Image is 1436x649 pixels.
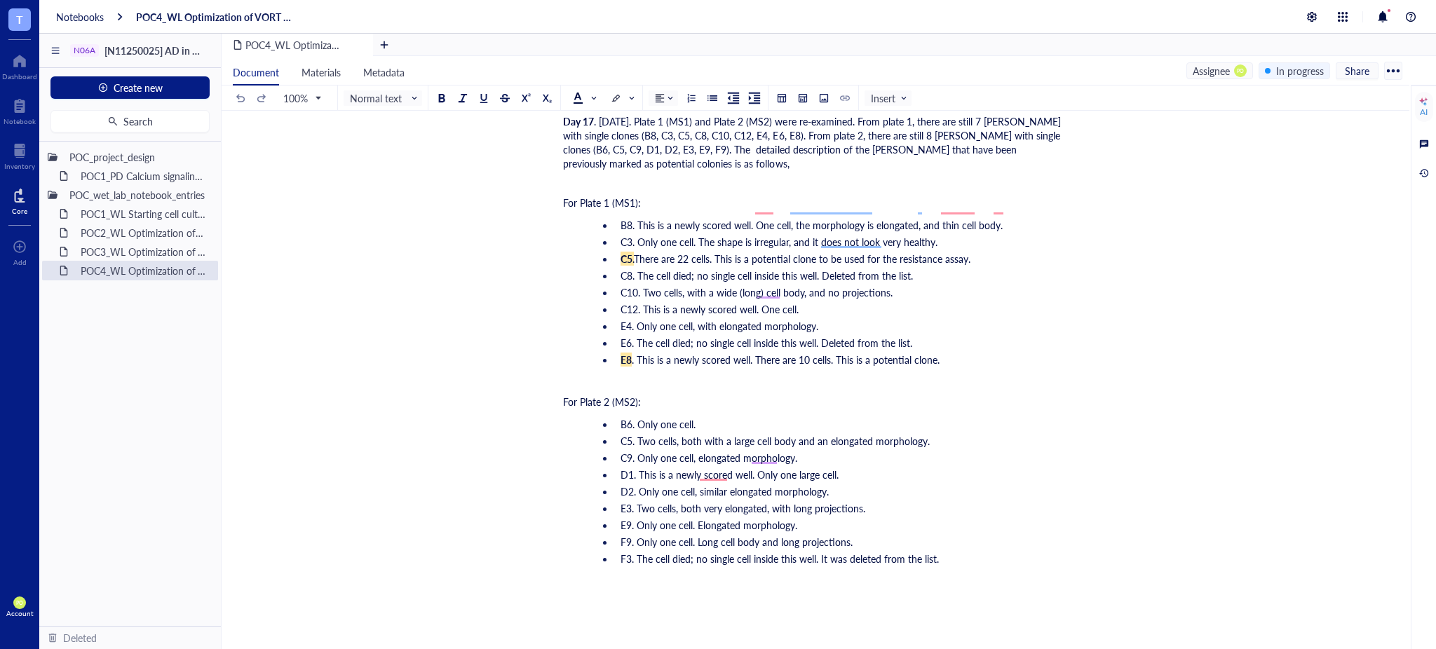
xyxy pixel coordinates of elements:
span: [N11250025] AD in GBM project-POC [104,43,271,57]
a: Dashboard [2,50,37,81]
button: Share [1336,62,1379,79]
button: Search [50,110,210,132]
div: POC4_WL Optimization of VORT resistance assay on U87MG cell line + monoclonal selection [74,261,212,280]
span: E9. Only one cell. Elongated morphology. [621,518,797,532]
span: 100% [283,92,320,104]
div: Account [6,609,34,617]
div: Dashboard [2,72,37,81]
div: Deleted [63,630,97,645]
span: C8. The cell died; no single cell inside this well. Deleted from the list. [621,268,913,282]
a: POC4_WL Optimization of VORT resistance assay on U87MG cell line + monoclonal selection [136,11,294,23]
div: Assignee [1193,63,1230,78]
span: B8. This is a newly scored well. One cell, the morphology is elongated, and thin cell body. [621,218,1003,232]
span: D2. Only one cell, similar elongated morphology. [621,484,829,498]
span: Share [1345,64,1369,77]
span: PO [16,600,23,606]
span: Materials [302,65,341,79]
span: T [16,11,23,28]
div: Add [13,258,27,266]
div: POC3_WL Optimization of VORT resistance assay on U87MG cell line [74,242,212,261]
a: Notebook [4,95,36,125]
span: Create new [114,82,163,93]
span: Insert [871,92,908,104]
span: B6. Only one cell. [621,417,696,431]
div: POC2_WL Optimization of N06A library resistance assay on U87MG cell line [74,223,212,242]
a: Core [12,184,27,215]
div: Inventory [4,162,35,170]
span: F3. The cell died; no single cell inside this well. It was deleted from the list. [621,552,939,566]
div: POC1_PD Calcium signaling screen of N06A library [74,166,212,186]
div: POC_wet_lab_notebook_entries [63,185,212,205]
span: E4. Only one cell, with elongated morphology. [621,319,818,333]
div: N06A [74,46,95,55]
div: AI [1420,107,1428,118]
span: Normal text [350,92,419,104]
span: Search [123,116,153,127]
div: Notebook [4,117,36,125]
span: Day 17 [563,114,594,128]
span: . [DATE]. Plate 1 (MS1) and Plate 2 (MS2) were re-examined. From plate 1, there are still 7 [PERS... [563,114,1064,170]
span: C9. Only one cell, elongated morphology. [621,451,797,465]
span: Metadata [363,65,405,79]
button: Create new [50,76,210,99]
span: E8 [621,353,632,367]
span: Document [233,65,279,79]
div: POC_project_design [63,147,212,167]
div: Core [12,207,27,215]
span: C3. Only one cell. The shape is irregular, and it does not look very healthy. [621,235,937,249]
span: C5 [621,252,632,266]
span: E6. The cell died; no single cell inside this well. Deleted from the list. [621,336,912,350]
span: D1. This is a newly scored well. Only one large cell. [621,467,839,481]
span: There are 22 cells. This is a potential clone to be used for the resistance assay. [634,252,970,266]
a: Inventory [4,139,35,170]
span: . This is a newly scored well. There are 10 cells. This is a potential clone. [632,353,940,367]
a: Notebooks [56,11,104,23]
span: C12. This is a newly scored well. One cell. [621,302,799,316]
span: For Plate 1 (MS1): [563,196,641,210]
span: C5. Two cells, both with a large cell body and an elongated morphology. [621,434,930,448]
div: In progress [1276,63,1324,78]
span: PO [1237,67,1244,74]
span: For Plate 2 (MS2): [563,395,641,409]
span: C10. Two cells, with a wide (long) cell body, and no projections. [621,285,893,299]
span: . [632,252,634,266]
span: F9. Only one cell. Long cell body and long projections. [621,535,853,549]
span: E3. Two cells, both very elongated, with long projections. [621,501,865,515]
div: POC1_WL Starting cell culture protocol [74,204,212,224]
